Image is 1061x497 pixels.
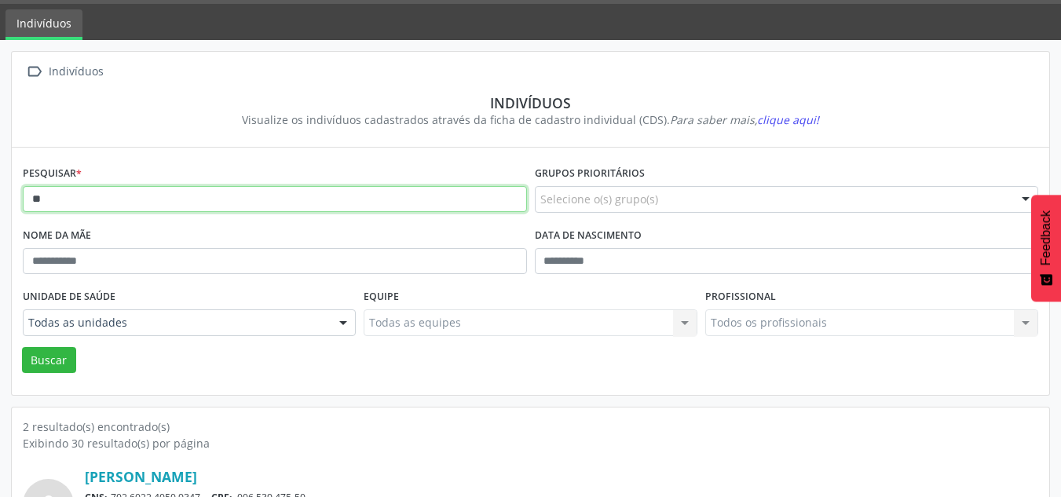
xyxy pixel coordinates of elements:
[757,112,819,127] span: clique aqui!
[5,9,82,40] a: Indivíduos
[23,285,115,309] label: Unidade de saúde
[705,285,776,309] label: Profissional
[23,60,46,83] i: 
[23,162,82,186] label: Pesquisar
[535,224,642,248] label: Data de nascimento
[34,111,1027,128] div: Visualize os indivíduos cadastrados através da ficha de cadastro individual (CDS).
[28,315,324,331] span: Todas as unidades
[85,468,197,485] a: [PERSON_NAME]
[364,285,399,309] label: Equipe
[23,60,106,83] a:  Indivíduos
[23,418,1038,435] div: 2 resultado(s) encontrado(s)
[540,191,658,207] span: Selecione o(s) grupo(s)
[23,224,91,248] label: Nome da mãe
[46,60,106,83] div: Indivíduos
[670,112,819,127] i: Para saber mais,
[22,347,76,374] button: Buscar
[1039,210,1053,265] span: Feedback
[34,94,1027,111] div: Indivíduos
[535,162,645,186] label: Grupos prioritários
[23,435,1038,451] div: Exibindo 30 resultado(s) por página
[1031,195,1061,301] button: Feedback - Mostrar pesquisa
